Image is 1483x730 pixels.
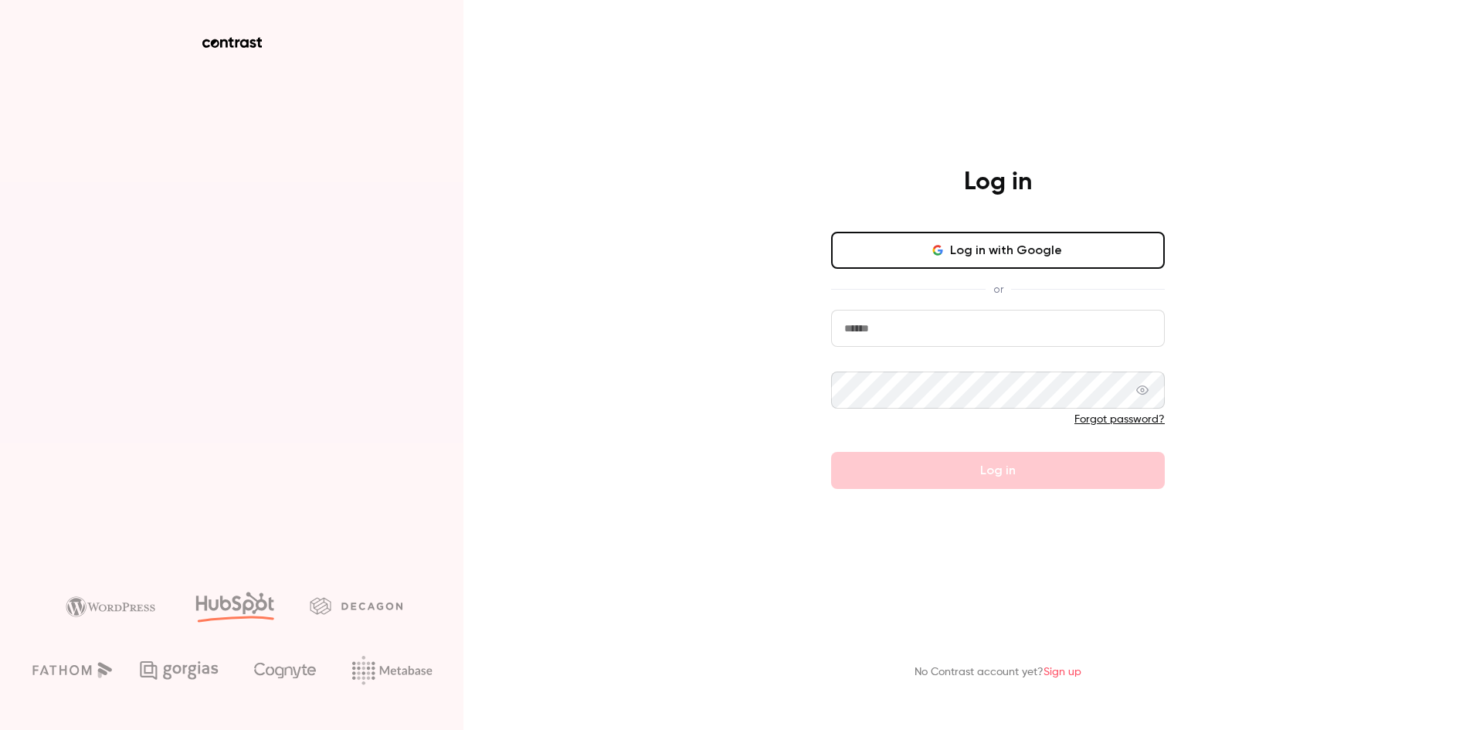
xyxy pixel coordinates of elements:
[831,232,1165,269] button: Log in with Google
[915,664,1081,681] p: No Contrast account yet?
[310,597,402,614] img: decagon
[1074,414,1165,425] a: Forgot password?
[986,281,1011,297] span: or
[1044,667,1081,677] a: Sign up
[964,167,1032,198] h4: Log in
